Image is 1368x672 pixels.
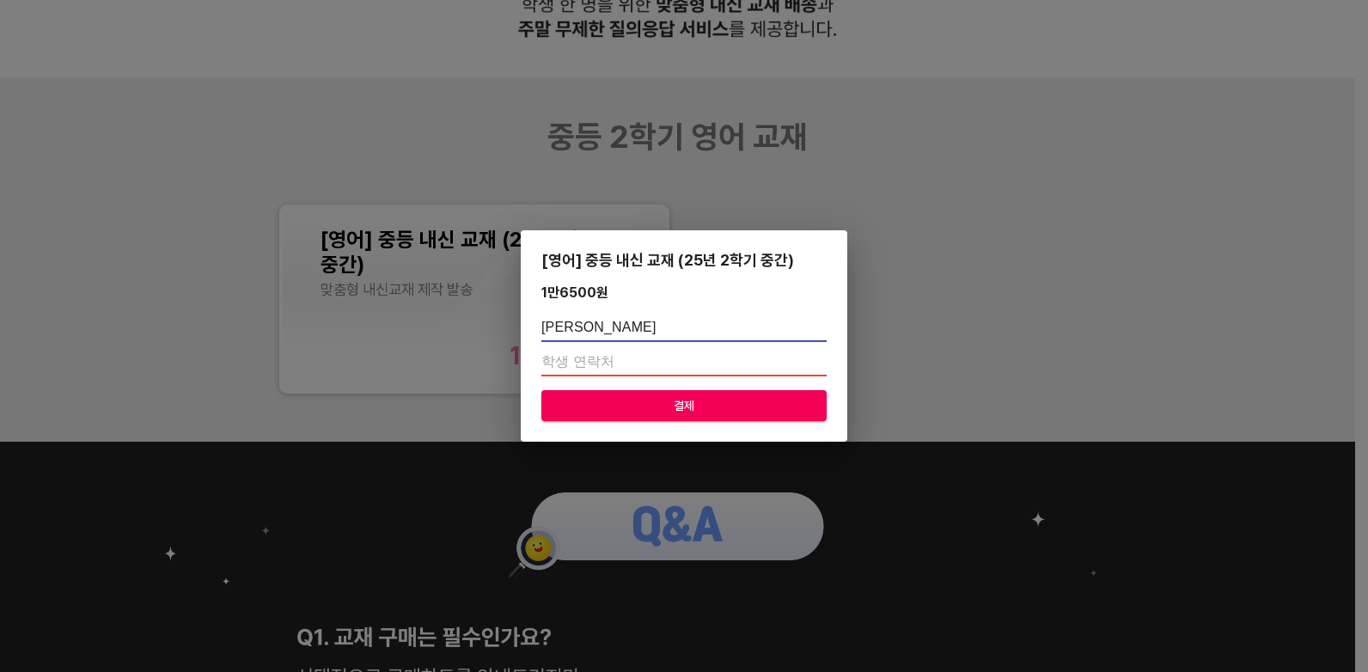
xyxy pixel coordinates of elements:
[541,349,827,376] input: 학생 연락처
[541,251,827,269] div: [영어] 중등 내신 교재 (25년 2학기 중간)
[541,315,827,342] input: 학생 이름
[541,284,608,301] div: 1만6500 원
[541,390,827,422] button: 결제
[555,395,813,417] span: 결제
